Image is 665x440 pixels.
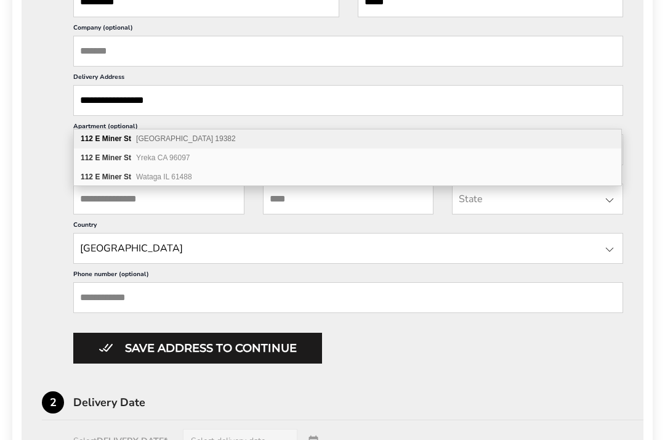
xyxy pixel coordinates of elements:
[73,221,623,233] label: Country
[124,153,131,162] b: St
[73,184,244,214] input: ZIP
[124,173,131,181] b: St
[452,184,623,214] input: State
[73,333,322,364] button: Button save address
[74,149,621,168] div: 112 E Miner St
[124,134,131,143] b: St
[74,129,621,149] div: 112 E Miner St
[81,134,93,143] b: 112
[95,134,100,143] b: E
[73,233,623,264] input: State
[136,153,190,162] span: Yreka CA 96097
[81,153,93,162] b: 112
[74,168,621,186] div: 112 E Miner St
[73,23,623,36] label: Company (optional)
[102,134,122,143] b: Miner
[73,270,623,282] label: Phone number (optional)
[95,153,100,162] b: E
[102,153,122,162] b: Miner
[42,391,64,414] div: 2
[73,122,623,134] label: Apartment (optional)
[73,36,623,67] input: Company
[136,173,192,181] span: Wataga IL 61488
[81,173,93,181] b: 112
[73,73,623,85] label: Delivery Address
[102,173,122,181] b: Miner
[263,184,434,214] input: City
[73,397,643,408] div: Delivery Date
[95,173,100,181] b: E
[73,85,623,116] input: Delivery Address
[136,134,236,143] span: [GEOGRAPHIC_DATA] 19382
